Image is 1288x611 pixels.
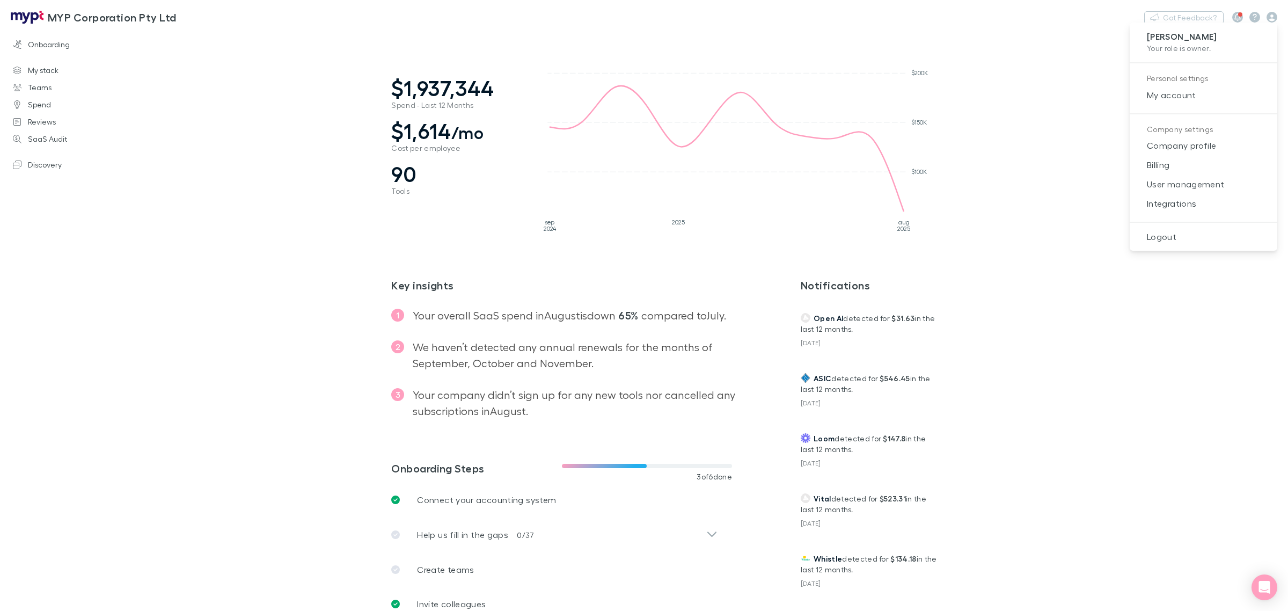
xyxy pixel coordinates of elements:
p: [PERSON_NAME] [1147,31,1260,42]
div: Open Intercom Messenger [1252,574,1277,600]
p: Your role is owner . [1147,42,1260,54]
span: Logout [1138,230,1269,243]
span: Company profile [1138,139,1269,152]
span: Billing [1138,158,1269,171]
p: Company settings [1147,123,1260,136]
span: User management [1138,178,1269,191]
p: Personal settings [1147,72,1260,85]
span: Integrations [1138,197,1269,210]
span: My account [1138,89,1269,101]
